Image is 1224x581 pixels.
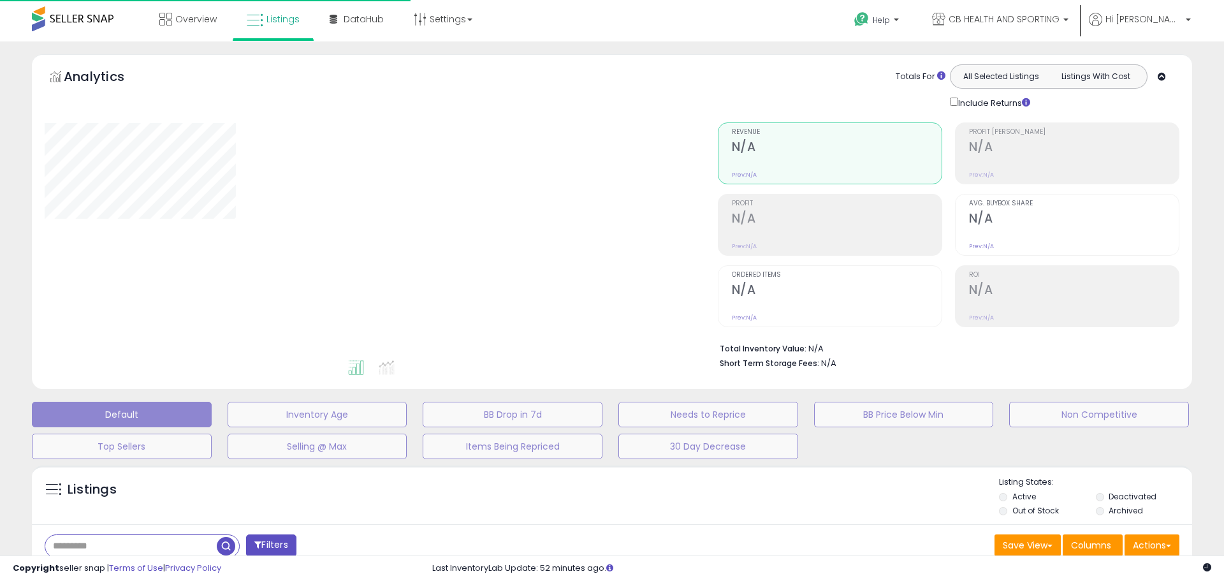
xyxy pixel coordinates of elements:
button: Listings With Cost [1048,68,1143,85]
span: Revenue [732,129,942,136]
button: 30 Day Decrease [618,434,798,459]
div: seller snap | | [13,563,221,575]
span: N/A [821,357,836,369]
span: Overview [175,13,217,26]
li: N/A [720,340,1170,355]
small: Prev: N/A [969,314,994,321]
span: Help [873,15,890,26]
h2: N/A [732,283,942,300]
h2: N/A [732,211,942,228]
b: Total Inventory Value: [720,343,806,354]
span: Profit [732,200,942,207]
small: Prev: N/A [732,171,757,179]
b: Short Term Storage Fees: [720,358,819,369]
small: Prev: N/A [732,242,757,250]
strong: Copyright [13,562,59,574]
button: Inventory Age [228,402,407,427]
small: Prev: N/A [969,171,994,179]
h2: N/A [969,211,1179,228]
small: Prev: N/A [732,314,757,321]
div: Totals For [896,71,945,83]
a: Help [844,2,912,41]
button: Needs to Reprice [618,402,798,427]
span: DataHub [344,13,384,26]
span: Listings [266,13,300,26]
a: Hi [PERSON_NAME] [1089,13,1191,41]
button: BB Drop in 7d [423,402,602,427]
div: Include Returns [940,95,1045,110]
button: Selling @ Max [228,434,407,459]
button: Default [32,402,212,427]
span: ROI [969,272,1179,279]
span: Ordered Items [732,272,942,279]
h2: N/A [732,140,942,157]
h2: N/A [969,283,1179,300]
button: All Selected Listings [954,68,1049,85]
button: Items Being Repriced [423,434,602,459]
span: CB HEALTH AND SPORTING [949,13,1060,26]
button: BB Price Below Min [814,402,994,427]
span: Hi [PERSON_NAME] [1105,13,1182,26]
h5: Analytics [64,68,149,89]
small: Prev: N/A [969,242,994,250]
span: Profit [PERSON_NAME] [969,129,1179,136]
i: Get Help [854,11,870,27]
h2: N/A [969,140,1179,157]
button: Top Sellers [32,434,212,459]
button: Non Competitive [1009,402,1189,427]
span: Avg. Buybox Share [969,200,1179,207]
